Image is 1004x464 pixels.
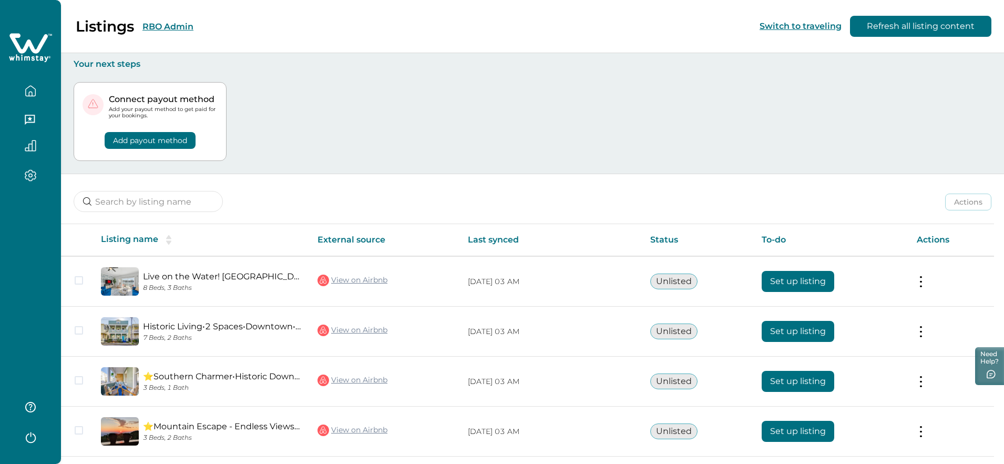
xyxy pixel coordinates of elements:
[468,327,633,337] p: [DATE] 03 AM
[762,271,834,292] button: Set up listing
[76,17,134,35] p: Listings
[143,321,301,331] a: Historic Living•2 Spaces•Downtown•By [GEOGRAPHIC_DATA]
[101,317,139,346] img: propertyImage_Historic Living•2 Spaces•Downtown•By Forsyth Park
[317,274,387,287] a: View on Airbnb
[317,374,387,387] a: View on Airbnb
[459,224,642,256] th: Last synced
[650,274,698,289] button: Unlisted
[468,377,633,387] p: [DATE] 03 AM
[143,271,301,281] a: Live on the Water! [GEOGRAPHIC_DATA] w/ [GEOGRAPHIC_DATA] - 10Min to [GEOGRAPHIC_DATA]
[762,321,834,342] button: Set up listing
[158,235,179,245] button: sorting
[650,324,698,339] button: Unlisted
[650,423,698,439] button: Unlisted
[109,106,218,119] p: Add your payout method to get paid for your bookings.
[74,59,991,69] p: Your next steps
[143,434,301,442] p: 3 Beds, 2 Baths
[468,427,633,437] p: [DATE] 03 AM
[468,277,633,287] p: [DATE] 03 AM
[760,21,842,31] button: Switch to traveling
[105,132,196,149] button: Add payout method
[101,417,139,446] img: propertyImage_⭐Mountain Escape - Endless Views - 2 Pools/Hot Tub
[309,224,459,256] th: External source
[642,224,753,256] th: Status
[142,22,193,32] button: RBO Admin
[101,367,139,396] img: propertyImage_⭐Southern Charmer•Historic Downtown•Private Porch⭐
[143,384,301,392] p: 3 Beds, 1 Bath
[93,224,309,256] th: Listing name
[143,334,301,342] p: 7 Beds, 2 Baths
[109,94,218,105] p: Connect payout method
[762,371,834,392] button: Set up listing
[143,284,301,292] p: 8 Beds, 3 Baths
[650,374,698,389] button: Unlisted
[762,421,834,442] button: Set up listing
[143,371,301,381] a: ⭐Southern Charmer•Historic Downtown•Private Porch⭐
[74,191,223,212] input: Search by listing name
[143,421,301,431] a: ⭐Mountain Escape - Endless Views - 2 Pools/Hot Tub
[908,224,994,256] th: Actions
[850,16,991,37] button: Refresh all listing content
[101,267,139,296] img: propertyImage_Live on the Water! Lake Palmetto Palm w/ Patio - 10Min to Downtown & Beaches
[945,194,991,210] button: Actions
[753,224,908,256] th: To-do
[317,423,387,437] a: View on Airbnb
[317,324,387,337] a: View on Airbnb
